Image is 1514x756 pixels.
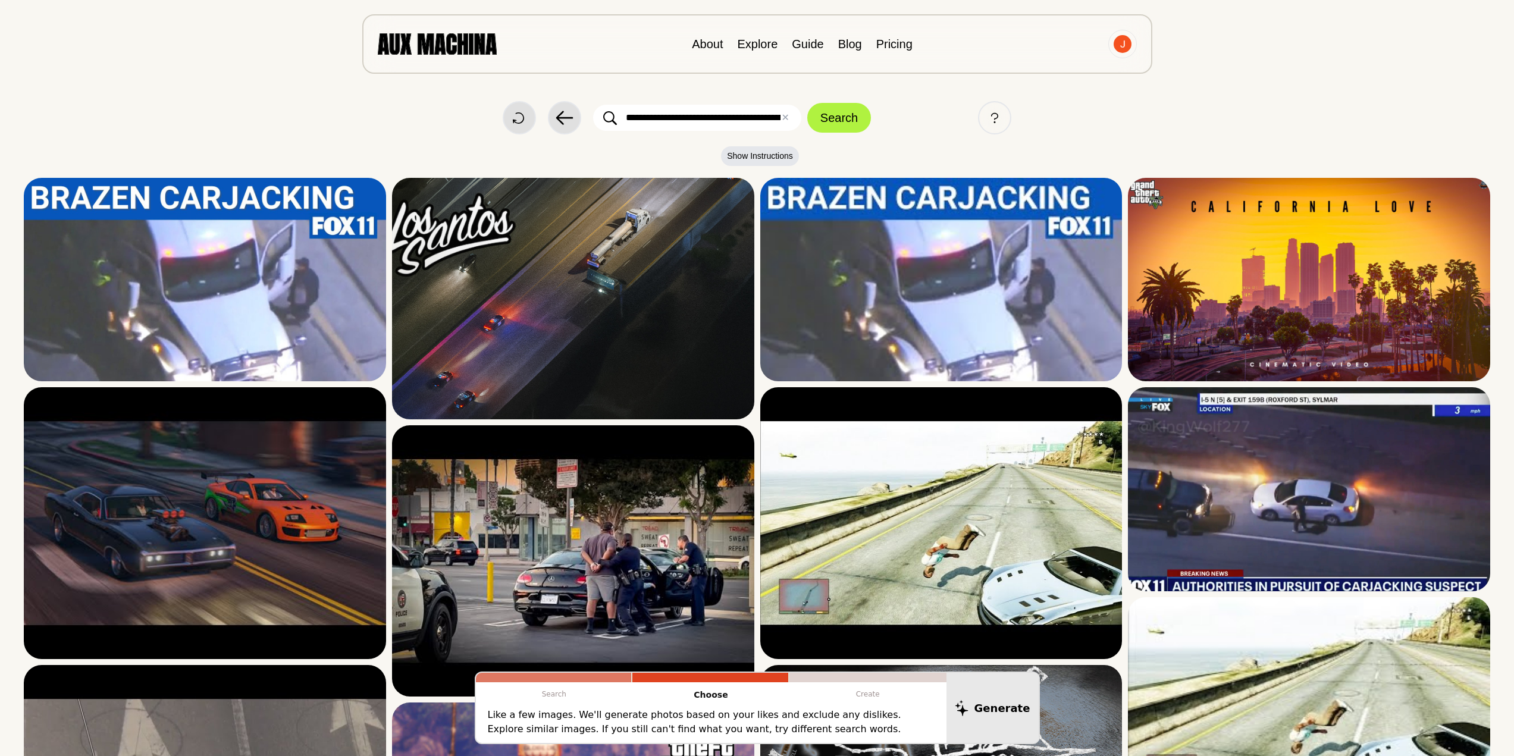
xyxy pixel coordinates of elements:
img: Search result [392,425,754,697]
button: Show Instructions [721,146,799,166]
a: Blog [838,37,862,51]
button: Back [548,101,581,134]
img: Search result [760,387,1123,659]
p: Choose [632,682,789,708]
button: Help [978,101,1011,134]
p: Like a few images. We'll generate photos based on your likes and exclude any dislikes. Explore si... [488,708,935,736]
img: Search result [24,387,386,659]
img: Search result [392,178,754,419]
button: Search [807,103,871,133]
p: Create [789,682,946,706]
button: Generate [946,673,1039,743]
button: ✕ [781,111,789,125]
p: Search [476,682,633,706]
img: Search result [1128,178,1490,381]
img: Search result [24,178,386,381]
img: Avatar [1114,35,1131,53]
a: About [692,37,723,51]
img: AUX MACHINA [378,33,497,54]
img: Search result [760,178,1123,381]
img: Search result [1128,387,1490,591]
a: Pricing [876,37,913,51]
a: Explore [737,37,778,51]
a: Guide [792,37,823,51]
